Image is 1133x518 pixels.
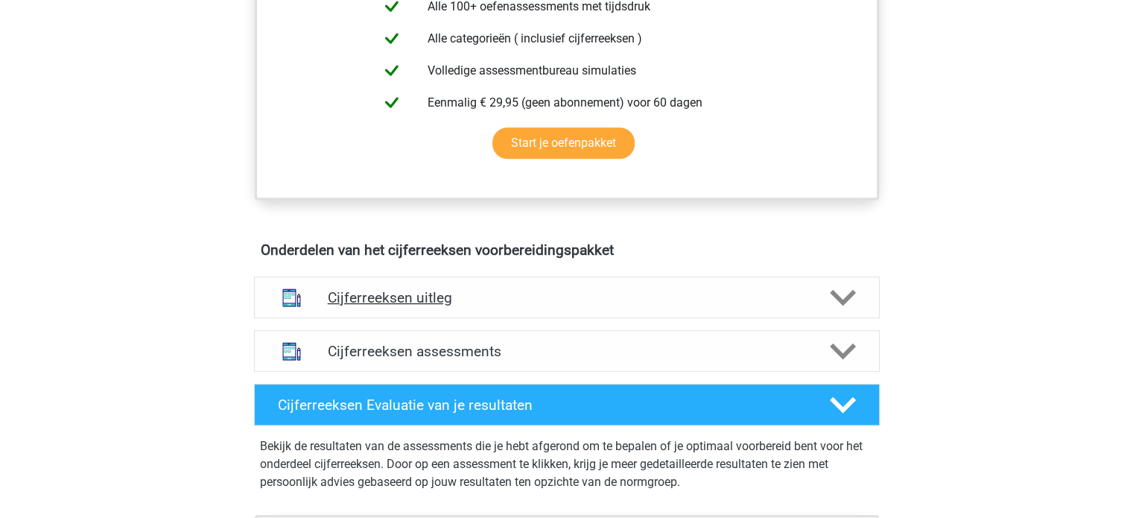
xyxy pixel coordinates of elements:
a: assessments Cijferreeksen assessments [248,330,886,372]
h4: Cijferreeksen assessments [328,343,806,360]
a: uitleg Cijferreeksen uitleg [248,277,886,318]
h4: Cijferreeksen uitleg [328,289,806,306]
h4: Onderdelen van het cijferreeksen voorbereidingspakket [261,241,873,259]
img: cijferreeksen uitleg [273,279,311,317]
a: Start je oefenpakket [492,127,635,159]
a: Cijferreeksen Evaluatie van je resultaten [248,384,886,426]
p: Bekijk de resultaten van de assessments die je hebt afgerond om te bepalen of je optimaal voorber... [260,438,874,491]
h4: Cijferreeksen Evaluatie van je resultaten [278,397,806,414]
img: cijferreeksen assessments [273,332,311,370]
